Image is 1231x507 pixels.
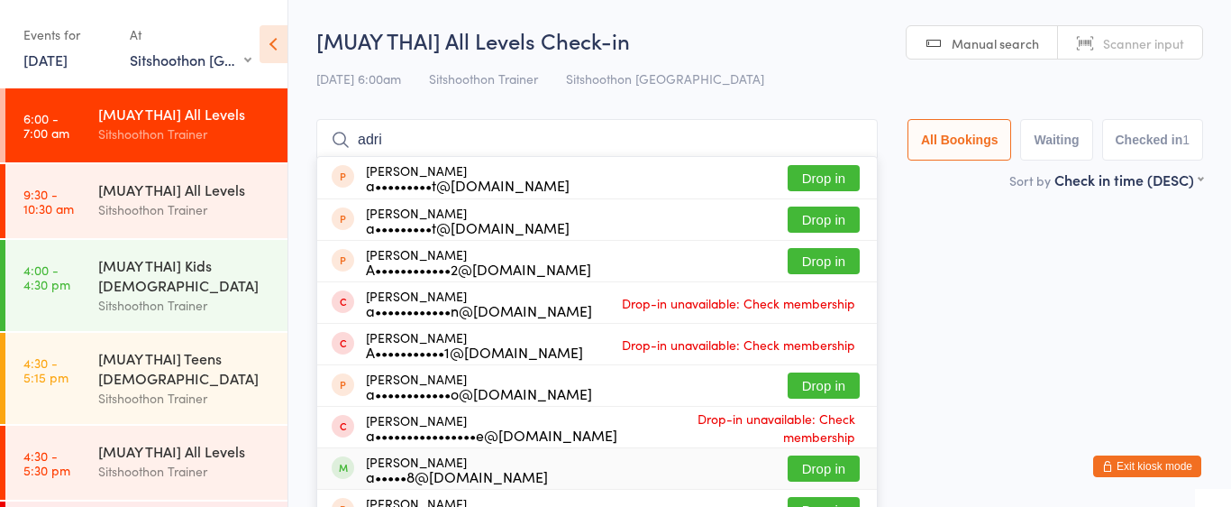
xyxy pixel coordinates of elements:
[788,165,860,191] button: Drop in
[366,386,592,401] div: a••••••••••••o@[DOMAIN_NAME]
[1103,34,1184,52] span: Scanner input
[788,373,860,399] button: Drop in
[23,263,70,291] time: 4:00 - 4:30 pm
[366,413,617,442] div: [PERSON_NAME]
[98,255,272,295] div: [MUAY THAI] Kids [DEMOGRAPHIC_DATA]
[366,206,570,235] div: [PERSON_NAME]
[98,295,272,316] div: Sitshoothon Trainer
[23,355,68,384] time: 4:30 - 5:15 pm
[98,441,272,461] div: [MUAY THAI] All Levels
[1102,119,1204,161] button: Checked in1
[23,20,112,50] div: Events for
[366,345,583,359] div: A•••••••••••1@[DOMAIN_NAME]
[1009,171,1051,189] label: Sort by
[98,348,272,388] div: [MUAY THAI] Teens [DEMOGRAPHIC_DATA]
[316,69,401,88] span: [DATE] 6:00am
[316,119,878,161] input: Search
[788,207,860,233] button: Drop in
[952,34,1039,52] span: Manual search
[366,455,548,484] div: [PERSON_NAME]
[1182,133,1190,147] div: 1
[366,303,592,318] div: a••••••••••••n@[DOMAIN_NAME]
[617,331,860,358] span: Drop-in unavailable: Check membership
[23,187,74,216] time: 9:30 - 10:30 am
[617,405,860,450] span: Drop-in unavailable: Check membership
[98,124,272,144] div: Sitshoothon Trainer
[617,290,860,317] span: Drop-in unavailable: Check membership
[5,240,287,331] a: 4:00 -4:30 pm[MUAY THAI] Kids [DEMOGRAPHIC_DATA]Sitshoothon Trainer
[788,248,860,274] button: Drop in
[566,69,764,88] span: Sitshoothon [GEOGRAPHIC_DATA]
[366,178,570,192] div: a•••••••••t@[DOMAIN_NAME]
[98,199,272,220] div: Sitshoothon Trainer
[316,25,1203,55] h2: [MUAY THAI] All Levels Check-in
[366,428,617,442] div: a••••••••••••••••e@[DOMAIN_NAME]
[1054,170,1203,189] div: Check in time (DESC)
[5,426,287,500] a: 4:30 -5:30 pm[MUAY THAI] All LevelsSitshoothon Trainer
[366,220,570,235] div: a•••••••••t@[DOMAIN_NAME]
[429,69,538,88] span: Sitshoothon Trainer
[366,330,583,359] div: [PERSON_NAME]
[366,247,591,276] div: [PERSON_NAME]
[788,456,860,482] button: Drop in
[98,461,272,482] div: Sitshoothon Trainer
[5,164,287,238] a: 9:30 -10:30 am[MUAY THAI] All LevelsSitshoothon Trainer
[98,104,272,124] div: [MUAY THAI] All Levels
[366,289,592,318] div: [PERSON_NAME]
[5,88,287,162] a: 6:00 -7:00 am[MUAY THAI] All LevelsSitshoothon Trainer
[366,163,570,192] div: [PERSON_NAME]
[366,372,592,401] div: [PERSON_NAME]
[130,50,251,69] div: Sitshoothon [GEOGRAPHIC_DATA]
[1020,119,1092,161] button: Waiting
[23,448,70,477] time: 4:30 - 5:30 pm
[98,388,272,409] div: Sitshoothon Trainer
[907,119,1012,161] button: All Bookings
[130,20,251,50] div: At
[5,333,287,424] a: 4:30 -5:15 pm[MUAY THAI] Teens [DEMOGRAPHIC_DATA]Sitshoothon Trainer
[23,50,68,69] a: [DATE]
[23,111,69,140] time: 6:00 - 7:00 am
[366,262,591,276] div: A••••••••••••2@[DOMAIN_NAME]
[366,469,548,484] div: a•••••8@[DOMAIN_NAME]
[98,180,272,199] div: [MUAY THAI] All Levels
[1093,456,1201,477] button: Exit kiosk mode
